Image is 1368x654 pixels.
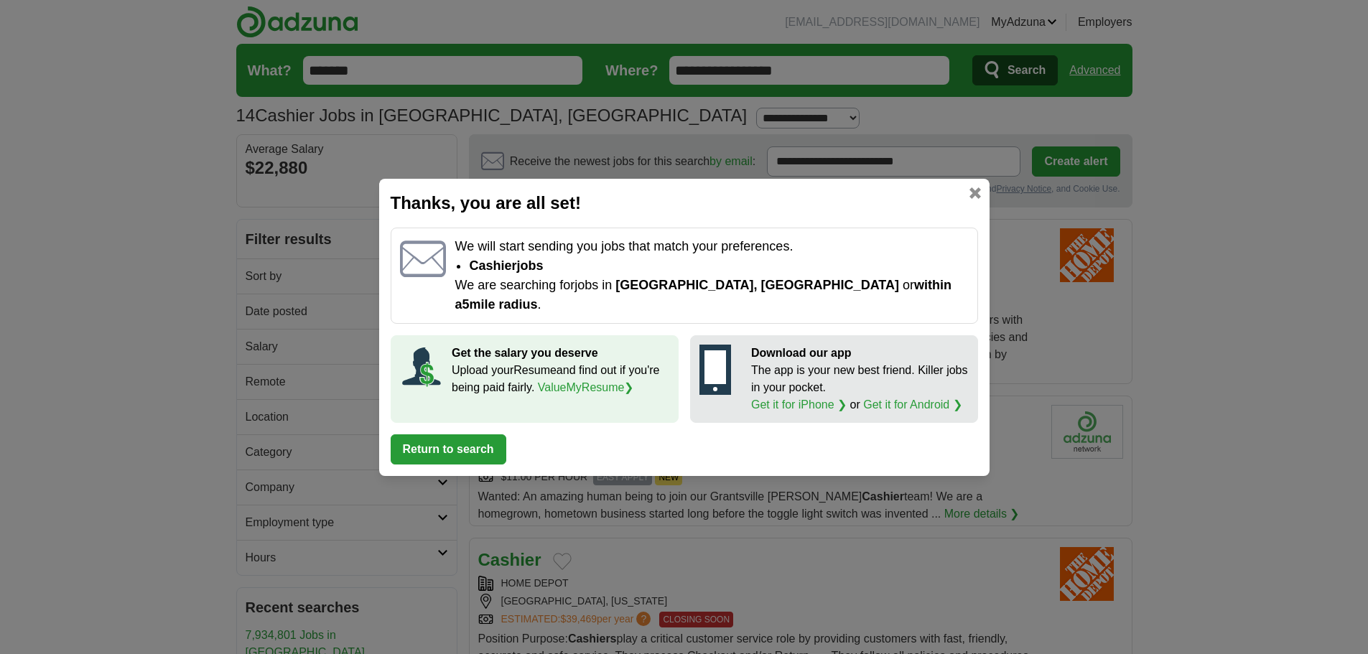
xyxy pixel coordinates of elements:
button: Return to search [391,434,506,464]
span: within a 5 mile radius [455,278,951,312]
span: [GEOGRAPHIC_DATA], [GEOGRAPHIC_DATA] [615,278,899,292]
a: ValueMyResume❯ [538,381,634,393]
h2: Thanks, you are all set! [391,190,978,216]
p: We will start sending you jobs that match your preferences. [455,237,968,256]
p: Download our app [751,345,969,362]
p: Upload your Resume and find out if you're being paid fairly. [452,362,669,396]
li: cashier jobs [469,256,968,276]
a: Get it for Android ❯ [863,398,962,411]
p: We are searching for jobs in or . [455,276,968,314]
p: Get the salary you deserve [452,345,669,362]
p: The app is your new best friend. Killer jobs in your pocket. or [751,362,969,414]
a: Get it for iPhone ❯ [751,398,847,411]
